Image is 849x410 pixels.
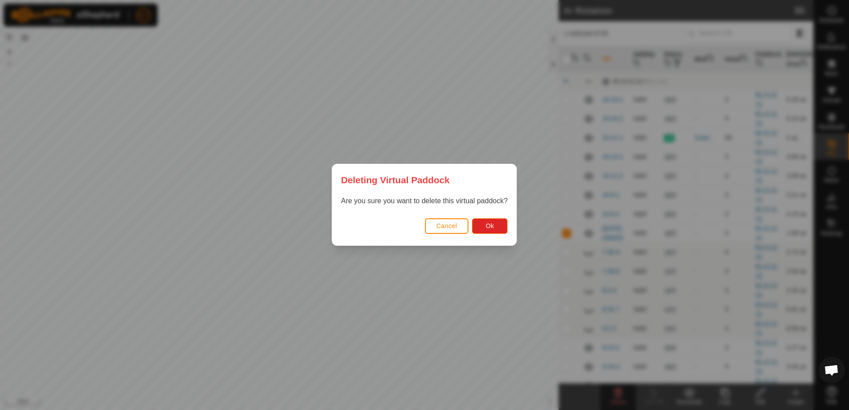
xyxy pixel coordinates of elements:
[818,357,845,383] div: Open chat
[436,223,457,230] span: Cancel
[472,218,508,234] button: Ok
[486,223,494,230] span: Ok
[425,218,469,234] button: Cancel
[341,173,450,187] span: Deleting Virtual Paddock
[341,196,508,207] p: Are you sure you want to delete this virtual paddock?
